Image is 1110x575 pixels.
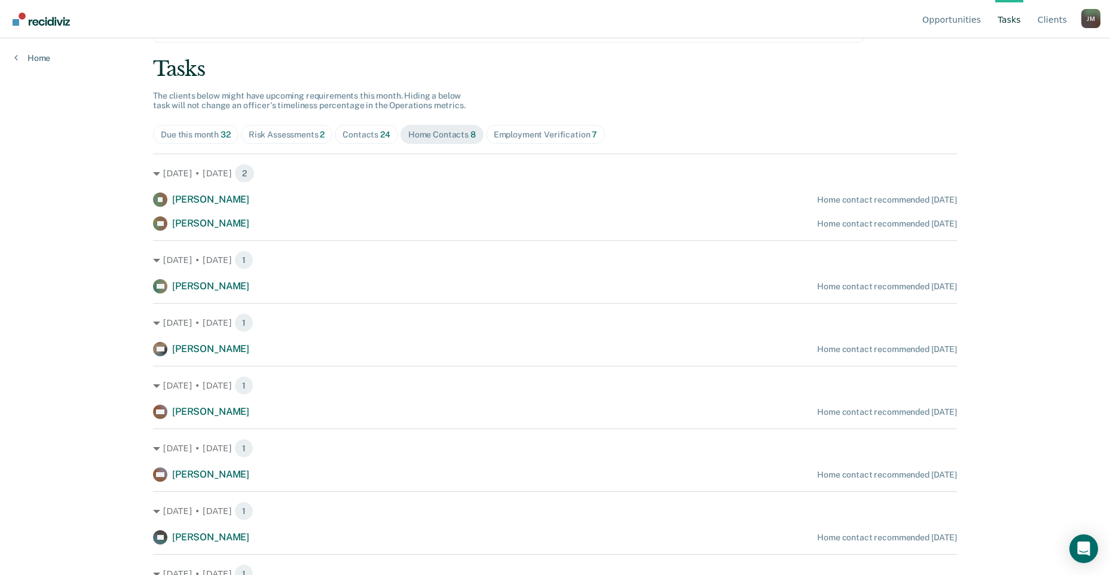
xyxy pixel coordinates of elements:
[320,130,325,139] span: 2
[817,407,957,417] div: Home contact recommended [DATE]
[234,501,253,521] span: 1
[494,130,598,140] div: Employment Verification
[817,282,957,292] div: Home contact recommended [DATE]
[172,469,249,480] span: [PERSON_NAME]
[153,57,957,81] div: Tasks
[234,250,253,270] span: 1
[470,130,476,139] span: 8
[221,130,231,139] span: 32
[1081,9,1100,28] button: Profile dropdown button
[153,250,957,270] div: [DATE] • [DATE] 1
[153,164,957,183] div: [DATE] • [DATE] 2
[172,531,249,543] span: [PERSON_NAME]
[13,13,70,26] img: Recidiviz
[817,533,957,543] div: Home contact recommended [DATE]
[817,344,957,354] div: Home contact recommended [DATE]
[408,130,476,140] div: Home Contacts
[172,194,249,205] span: [PERSON_NAME]
[161,130,231,140] div: Due this month
[817,470,957,480] div: Home contact recommended [DATE]
[153,501,957,521] div: [DATE] • [DATE] 1
[249,130,325,140] div: Risk Assessments
[234,376,253,395] span: 1
[153,313,957,332] div: [DATE] • [DATE] 1
[153,376,957,395] div: [DATE] • [DATE] 1
[817,219,957,229] div: Home contact recommended [DATE]
[172,406,249,417] span: [PERSON_NAME]
[172,343,249,354] span: [PERSON_NAME]
[234,164,255,183] span: 2
[343,130,390,140] div: Contacts
[172,218,249,229] span: [PERSON_NAME]
[1069,534,1098,563] div: Open Intercom Messenger
[817,195,957,205] div: Home contact recommended [DATE]
[153,439,957,458] div: [DATE] • [DATE] 1
[592,130,597,139] span: 7
[14,53,50,63] a: Home
[172,280,249,292] span: [PERSON_NAME]
[234,313,253,332] span: 1
[153,91,466,111] span: The clients below might have upcoming requirements this month. Hiding a below task will not chang...
[234,439,253,458] span: 1
[1081,9,1100,28] div: J M
[380,130,390,139] span: 24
